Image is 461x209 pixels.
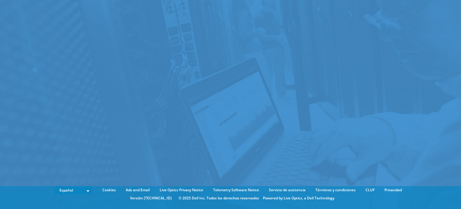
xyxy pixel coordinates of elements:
a: Términos y condiciones [311,187,360,193]
li: Powered by Live Optics, a Dell Technology [263,195,334,201]
a: Telemetry Software Notice [209,187,264,193]
li: © 2025 Dell Inc. Todos los derechos reservados [176,195,262,201]
a: Ads and Email [121,187,154,193]
a: Live Optics Privacy Notice [155,187,208,193]
li: Versión [TECHNICAL_ID] [127,195,175,201]
a: Privacidad [380,187,406,193]
a: Servicio de asistencia [264,187,310,193]
a: CLUF [361,187,379,193]
a: Cookies [98,187,120,193]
